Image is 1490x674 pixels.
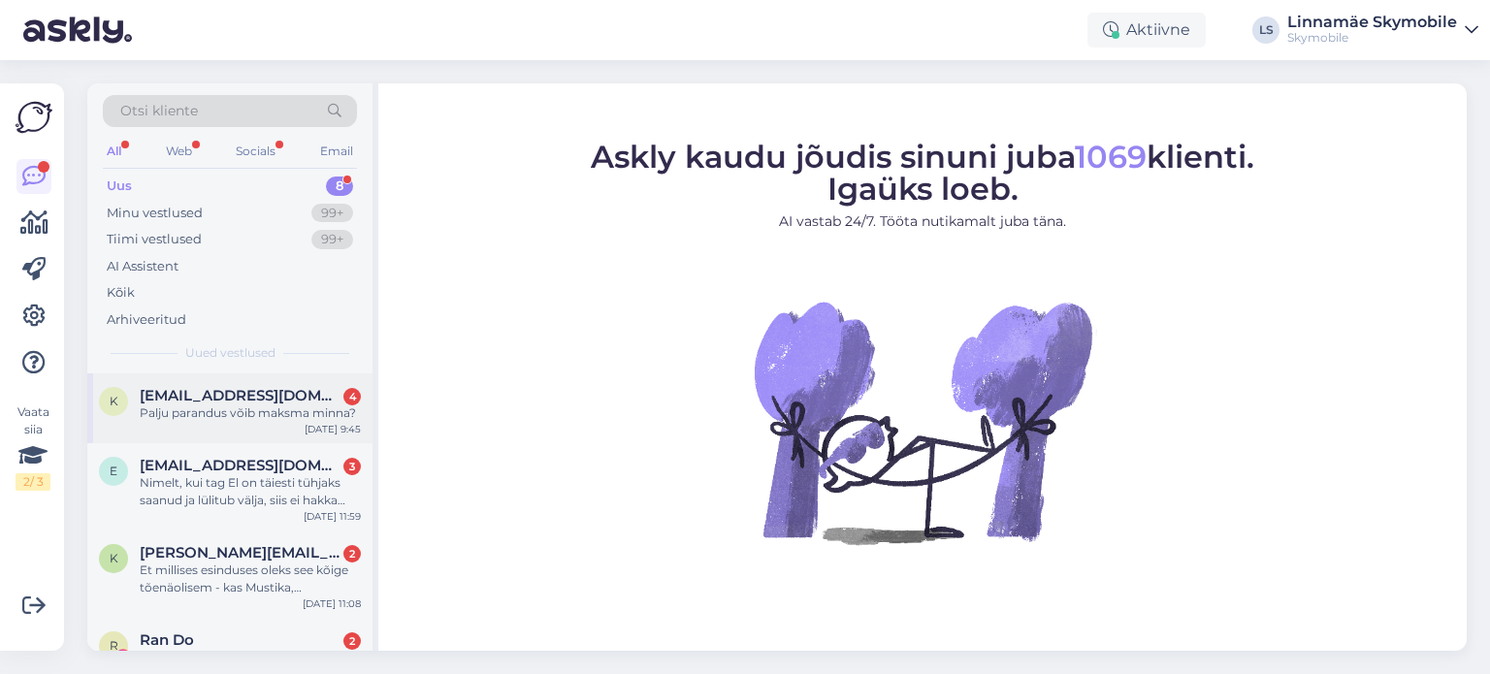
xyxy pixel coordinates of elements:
[140,474,361,509] div: Nimelt, kui tag El on täiesti tühjaks saanud ja lülitub välja, siis ei hakka uuesti laadima. Pika...
[140,649,361,666] div: Mõlemad esindused sobivad
[16,403,50,491] div: Vaata siia
[343,458,361,475] div: 3
[316,139,357,164] div: Email
[303,596,361,611] div: [DATE] 11:08
[107,177,132,196] div: Uus
[232,139,279,164] div: Socials
[140,457,341,474] span: ehasalutuuli@gmail.com
[1075,138,1147,176] span: 1069
[107,204,203,223] div: Minu vestlused
[591,138,1254,208] span: Askly kaudu jõudis sinuni juba klienti. Igaüks loeb.
[162,139,196,164] div: Web
[110,394,118,408] span: k
[311,204,353,223] div: 99+
[107,230,202,249] div: Tiimi vestlused
[343,632,361,650] div: 2
[140,404,361,422] div: Palju parandus võib maksma minna?
[140,387,341,404] span: kaikadak1@gmail.com
[311,230,353,249] div: 99+
[110,551,118,565] span: k
[748,247,1097,596] img: No Chat active
[110,638,118,653] span: R
[140,562,361,596] div: Et millises esinduses oleks see kõige tõenäolisem - kas Mustika, [PERSON_NAME] või Magistrali kes...
[103,139,125,164] div: All
[1252,16,1279,44] div: LS
[1087,13,1206,48] div: Aktiivne
[343,545,361,562] div: 2
[107,310,186,330] div: Arhiveeritud
[16,99,52,136] img: Askly Logo
[107,257,178,276] div: AI Assistent
[304,509,361,524] div: [DATE] 11:59
[110,464,117,478] span: e
[1287,30,1457,46] div: Skymobile
[305,422,361,436] div: [DATE] 9:45
[591,211,1254,232] p: AI vastab 24/7. Tööta nutikamalt juba täna.
[326,177,353,196] div: 8
[107,283,135,303] div: Kõik
[16,473,50,491] div: 2 / 3
[140,631,194,649] span: Ran Do
[343,388,361,405] div: 4
[185,344,275,362] span: Uued vestlused
[1287,15,1457,30] div: Linnamäe Skymobile
[1287,15,1478,46] a: Linnamäe SkymobileSkymobile
[120,101,198,121] span: Otsi kliente
[140,544,341,562] span: ken.karjane@gmail.com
